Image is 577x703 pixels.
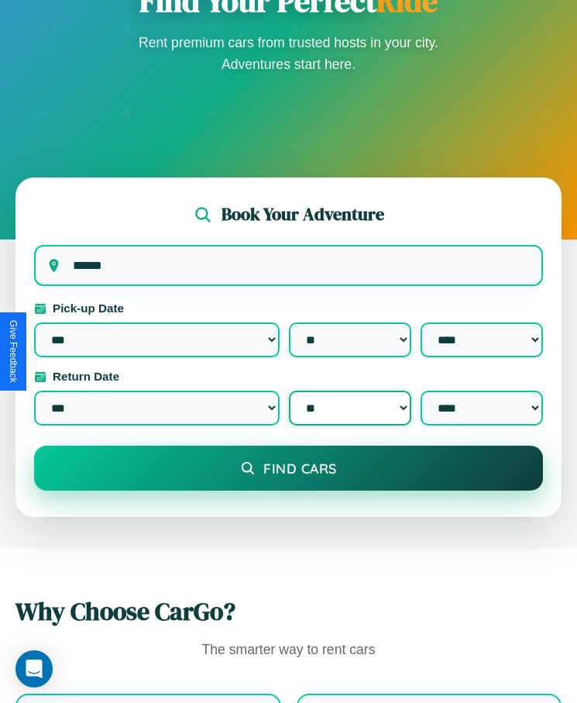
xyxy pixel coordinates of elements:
div: Give Feedback [8,320,19,383]
button: Find Cars [34,446,543,491]
div: Open Intercom Messenger [15,650,53,687]
label: Pick-up Date [34,302,543,315]
label: Return Date [34,370,543,383]
p: Rent premium cars from trusted hosts in your city. Adventures start here. [134,32,444,75]
h2: Why Choose CarGo? [15,594,562,629]
h2: Book Your Adventure [222,202,384,226]
p: The smarter way to rent cars [15,638,562,663]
